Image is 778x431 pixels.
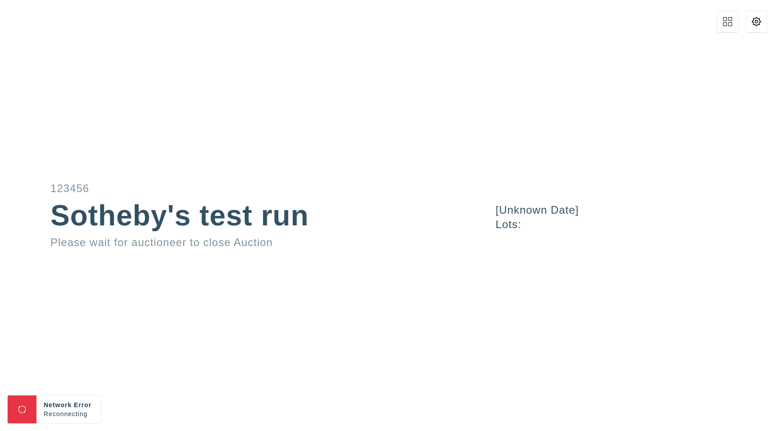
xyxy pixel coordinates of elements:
[44,409,94,418] div: Reconnecting
[496,205,778,215] div: [Unknown Date]
[496,219,778,230] div: Lots:
[44,400,94,409] div: Network Error
[50,237,416,248] div: Please wait for auctioneer to close Auction
[50,201,416,230] div: Sotheby's test run
[50,183,416,194] div: 123456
